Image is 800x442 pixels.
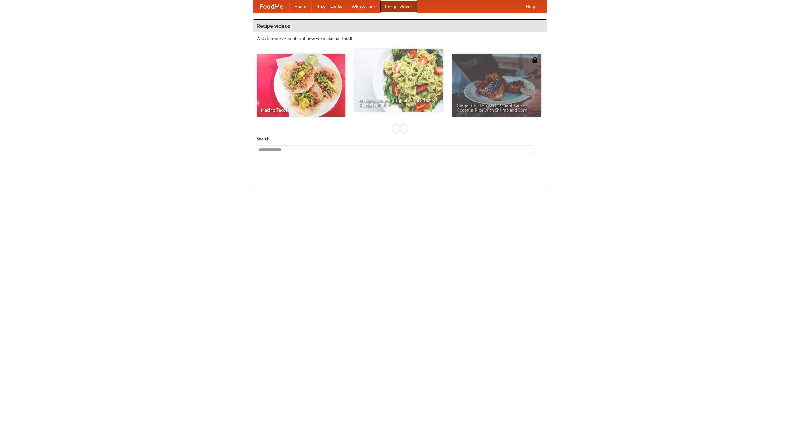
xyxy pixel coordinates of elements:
img: 483408.png [532,57,538,63]
h5: Search [257,136,543,142]
div: « [393,125,399,132]
a: An Easy, Summery Tomato Pasta That's Ready for Fall [354,49,443,112]
a: Home [289,0,311,13]
span: An Easy, Summery Tomato Pasta That's Ready for Fall [359,98,439,107]
p: Watch some examples of how we make our food! [257,35,543,42]
a: Making Tacos [257,54,345,117]
div: » [401,125,407,132]
a: FoodMe [253,0,289,13]
span: Making Tacos [261,108,341,112]
h4: Recipe videos [253,20,547,32]
a: Who we are [347,0,380,13]
a: Help [521,0,540,13]
a: How it works [311,0,347,13]
a: Recipe videos [380,0,417,13]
